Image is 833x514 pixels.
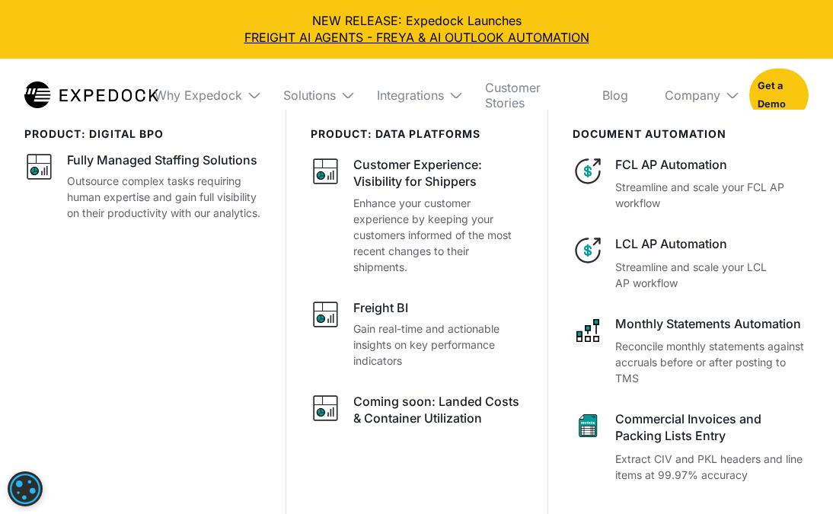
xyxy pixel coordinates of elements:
[353,156,522,190] div: Customer Experience: Visibility for Shippers
[573,235,809,290] a: LCL AP AutomationStreamline and scale your LCL AP workflow
[283,88,336,103] div: Solutions
[142,59,259,132] div: Why Expedock
[24,152,261,221] a: Fully Managed Staffing SolutionsOutsource complex tasks requiring human expertise and gain full v...
[749,69,809,122] a: Get a Demo
[653,59,737,132] div: Company
[353,321,522,369] p: Gain real-time and actionable insights on key performance indicators
[615,451,809,483] p: Extract CIV and PKL headers and line items at 99.97% accuracy
[155,88,242,103] div: Why Expedock
[24,128,261,141] div: product: digital bpo
[353,393,522,427] div: Coming soon: Landed Costs & Container Utilization
[377,88,444,103] div: Integrations
[615,259,809,291] p: Streamline and scale your LCL AP workflow
[615,179,809,211] p: Streamline and scale your FCL AP workflow
[311,393,522,432] a: Coming soon: Landed Costs & Container Utilization
[573,156,809,211] a: FCL AP AutomationStreamline and scale your FCL AP workflow
[67,173,261,221] p: Outsource complex tasks requiring human expertise and gain full visibility on their productivity ...
[353,195,522,275] p: Enhance your customer experience by keeping your customers informed of the most recent changes to...
[615,338,809,386] p: Reconcile monthly statements against accruals before or after posting to TMS
[573,128,809,141] div: document automation
[573,315,809,386] a: Monthly Statements AutomationReconcile monthly statements against accruals before or after postin...
[365,59,461,132] div: Integrations
[573,410,809,483] a: Commercial Invoices and Packing Lists EntryExtract CIV and PKL headers and line items at 99.97% a...
[12,12,821,46] div: NEW RELEASE: Expedock Launches
[757,441,833,514] iframe: Chat Widget
[12,29,821,46] a: FREIGHT AI AGENTS - FREYA & AI OUTLOOK AUTOMATION
[590,59,640,132] a: Blog
[311,299,522,369] a: Freight BIGain real-time and actionable insights on key performance indicators
[615,235,809,252] div: LCL AP Automation
[615,156,809,173] div: FCL AP Automation
[311,128,522,141] div: PRODUCT: data platforms
[67,152,257,168] div: Fully Managed Staffing Solutions
[473,59,578,132] a: Customer Stories
[615,410,809,445] div: Commercial Invoices and Packing Lists Entry
[353,299,408,316] div: Freight BI
[271,59,353,132] div: Solutions
[665,88,720,103] div: Company
[311,156,522,275] a: Customer Experience: Visibility for ShippersEnhance your customer experience by keeping your cust...
[615,315,809,332] div: Monthly Statements Automation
